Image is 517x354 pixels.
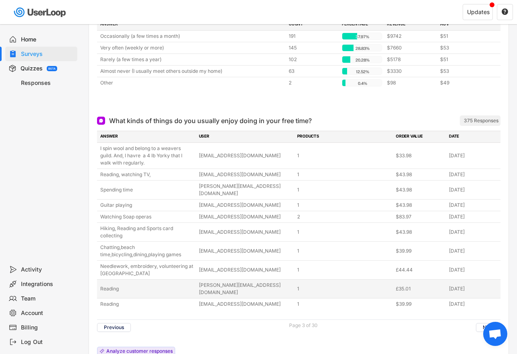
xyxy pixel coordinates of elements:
div: Almost never (I usually meet others outside my home) [100,68,284,75]
div: Open chat [483,322,507,346]
div: Activity [21,266,74,274]
div: [PERSON_NAME][EMAIL_ADDRESS][DOMAIN_NAME] [199,282,293,296]
button: Next [476,323,500,332]
div: Integrations [21,280,74,288]
div: Updates [467,9,490,15]
div: [EMAIL_ADDRESS][DOMAIN_NAME] [199,152,293,159]
div: Occasionally (a few times a month) [100,33,284,40]
div: I spin wool and belong to a weavers guild. And, l havre a 4 lb Yorky that l walk with regularly. [100,145,194,167]
div: £44.44 [396,266,444,274]
div: [PERSON_NAME][EMAIL_ADDRESS][DOMAIN_NAME] [199,183,293,197]
div: 28.83% [344,45,381,52]
div: Home [21,36,74,43]
div: Other [100,79,284,86]
div: $43.98 [396,186,444,193]
div: $98 [387,79,435,86]
div: 0.4% [344,80,381,87]
div: $53 [440,68,488,75]
div: COUNT [289,21,337,28]
div: $53 [440,44,488,51]
div: Quizzes [21,65,43,72]
div: AOV [440,21,488,28]
text:  [502,8,508,15]
div: $51 [440,56,488,63]
div: [EMAIL_ADDRESS][DOMAIN_NAME] [199,300,293,308]
div: Account [21,309,74,317]
div: ORDER VALUE [396,133,444,140]
div: [DATE] [449,213,497,220]
div: ANSWER [100,133,194,140]
div: What kinds of things do you usually enjoy doing in your free time? [109,116,312,126]
div: Reading, watching TV, [100,171,194,178]
div: $43.98 [396,171,444,178]
div: [DATE] [449,300,497,308]
div: Page 3 of 30 [289,323,318,328]
div: ANSWER [100,21,284,28]
div: [DATE] [449,266,497,274]
div: Analyze customer responses [106,349,173,354]
div: $51 [440,33,488,40]
div: 20.28% [344,56,381,64]
div: Needlework, embroidery, volunteering at [GEOGRAPHIC_DATA] [100,263,194,277]
img: Open Ended [99,118,103,123]
div: 1 [297,228,391,236]
div: $3330 [387,68,435,75]
div: £35.01 [396,285,444,292]
div: $39.99 [396,300,444,308]
div: [DATE] [449,171,497,178]
div: USER [199,133,293,140]
div: [DATE] [449,228,497,236]
div: [DATE] [449,202,497,209]
div: Very often (weekly or more) [100,44,284,51]
div: 1 [297,186,391,193]
div: DATE [449,133,497,140]
div: $7660 [387,44,435,51]
div: Chatting,beach time,bicycling,dining,playing games [100,244,194,258]
div: Team [21,295,74,303]
div: 2 [297,213,391,220]
div: [EMAIL_ADDRESS][DOMAIN_NAME] [199,202,293,209]
div: $43.98 [396,202,444,209]
div: [DATE] [449,285,497,292]
div: REVENUE [387,21,435,28]
div: Rarely (a few times a year) [100,56,284,63]
div: Hiking, Reading and Sports card collecting [100,225,194,239]
div: 191 [289,33,337,40]
div: Log Out [21,338,74,346]
div: Responses [21,79,74,87]
div: Spending time [100,186,194,193]
div: 37.97% [344,33,381,40]
img: userloop-logo-01.svg [12,4,69,21]
div: PERCENTAGE [342,21,382,28]
div: $5178 [387,56,435,63]
div: Watching Soap operas [100,213,194,220]
div: 1 [297,171,391,178]
div: $43.98 [396,228,444,236]
div: [EMAIL_ADDRESS][DOMAIN_NAME] [199,266,293,274]
div: $39.99 [396,247,444,255]
div: [DATE] [449,152,497,159]
div: 1 [297,285,391,292]
div: 145 [289,44,337,51]
div: $9742 [387,33,435,40]
div: 1 [297,266,391,274]
div: [EMAIL_ADDRESS][DOMAIN_NAME] [199,247,293,255]
div: Reading [100,300,194,308]
div: 63 [289,68,337,75]
div: Guitar playing [100,202,194,209]
div: $33.98 [396,152,444,159]
div: 2 [289,79,337,86]
div: $49 [440,79,488,86]
div: 375 Responses [464,117,498,124]
div: [DATE] [449,247,497,255]
div: 12.52% [344,68,381,75]
div: Reading [100,285,194,292]
div: 1 [297,202,391,209]
div: [EMAIL_ADDRESS][DOMAIN_NAME] [199,171,293,178]
div: PRODUCTS [297,133,391,140]
div: 1 [297,247,391,255]
div: 1 [297,152,391,159]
